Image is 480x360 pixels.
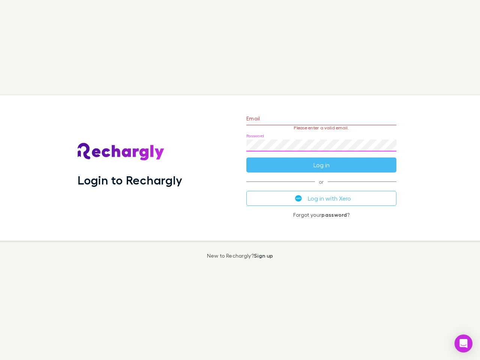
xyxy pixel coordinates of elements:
[207,253,273,259] p: New to Rechargly?
[246,191,396,206] button: Log in with Xero
[246,125,396,130] p: Please enter a valid email.
[454,334,472,352] div: Open Intercom Messenger
[78,143,165,161] img: Rechargly's Logo
[295,195,302,202] img: Xero's logo
[321,211,347,218] a: password
[246,212,396,218] p: Forgot your ?
[254,252,273,259] a: Sign up
[246,157,396,172] button: Log in
[246,133,264,139] label: Password
[78,173,182,187] h1: Login to Rechargly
